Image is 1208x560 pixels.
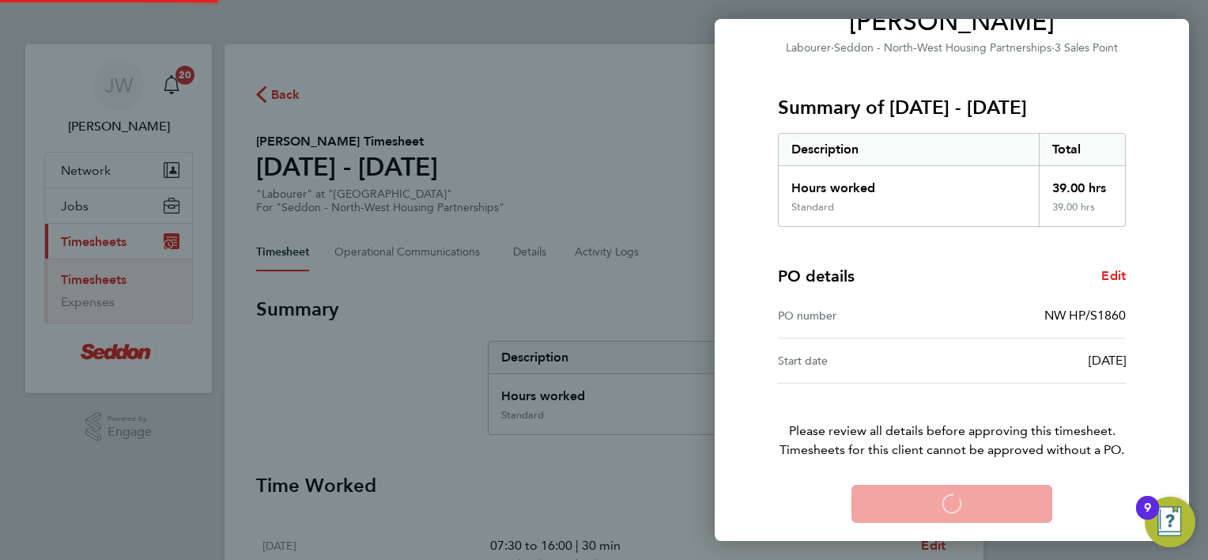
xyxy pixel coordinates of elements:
[1039,134,1126,165] div: Total
[778,133,1126,227] div: Summary of 22 - 28 Sep 2025
[1051,41,1055,55] span: ·
[1101,268,1126,283] span: Edit
[1144,508,1151,528] div: 9
[1044,308,1126,323] span: NW HP/S1860
[791,201,834,214] div: Standard
[786,41,831,55] span: Labourer
[831,41,834,55] span: ·
[759,441,1145,460] span: Timesheets for this client cannot be approved without a PO.
[778,265,855,287] h4: PO details
[759,384,1145,460] p: Please review all details before approving this timesheet.
[1039,201,1126,226] div: 39.00 hrs
[1101,267,1126,286] a: Edit
[779,166,1039,201] div: Hours worked
[778,351,952,370] div: Start date
[1039,166,1126,201] div: 39.00 hrs
[779,134,1039,165] div: Description
[952,351,1126,370] div: [DATE]
[778,6,1126,38] span: [PERSON_NAME]
[1055,41,1118,55] span: 3 Sales Point
[778,95,1126,120] h3: Summary of [DATE] - [DATE]
[778,306,952,325] div: PO number
[1145,497,1195,547] button: Open Resource Center, 9 new notifications
[834,41,1051,55] span: Seddon - North-West Housing Partnerships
